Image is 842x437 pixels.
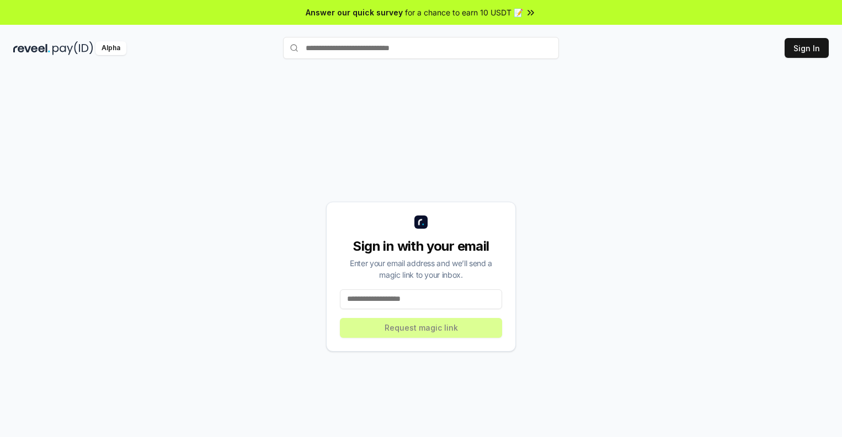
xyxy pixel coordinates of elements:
[785,38,829,58] button: Sign In
[414,215,428,229] img: logo_small
[340,238,502,255] div: Sign in with your email
[95,41,126,55] div: Alpha
[340,257,502,280] div: Enter your email address and we’ll send a magic link to your inbox.
[13,41,50,55] img: reveel_dark
[405,7,523,18] span: for a chance to earn 10 USDT 📝
[306,7,403,18] span: Answer our quick survey
[52,41,93,55] img: pay_id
